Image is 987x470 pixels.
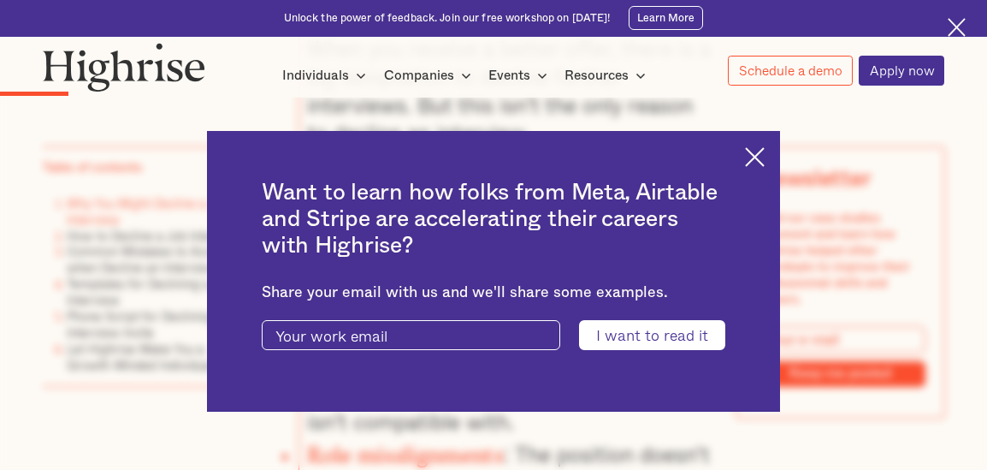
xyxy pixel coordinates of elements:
div: Share your email with us and we'll share some examples. [262,283,725,301]
a: Schedule a demo [728,56,852,86]
div: Events [488,65,530,86]
input: Your work email [262,320,560,351]
img: Cross icon [948,18,966,36]
img: Cross icon [745,147,765,167]
div: Individuals [282,65,349,86]
img: Highrise logo [43,43,206,92]
div: Companies [384,65,454,86]
div: Resources [564,65,629,86]
form: current-ascender-blog-article-modal-form [262,320,725,351]
div: Resources [564,65,651,86]
div: Unlock the power of feedback. Join our free workshop on [DATE]! [284,11,611,26]
h2: Want to learn how folks from Meta, Airtable and Stripe are accelerating their careers with Highrise? [262,180,725,259]
a: Learn More [629,6,704,30]
input: I want to read it [579,320,725,351]
div: Events [488,65,553,86]
a: Apply now [859,56,944,86]
div: Individuals [282,65,371,86]
div: Companies [384,65,476,86]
